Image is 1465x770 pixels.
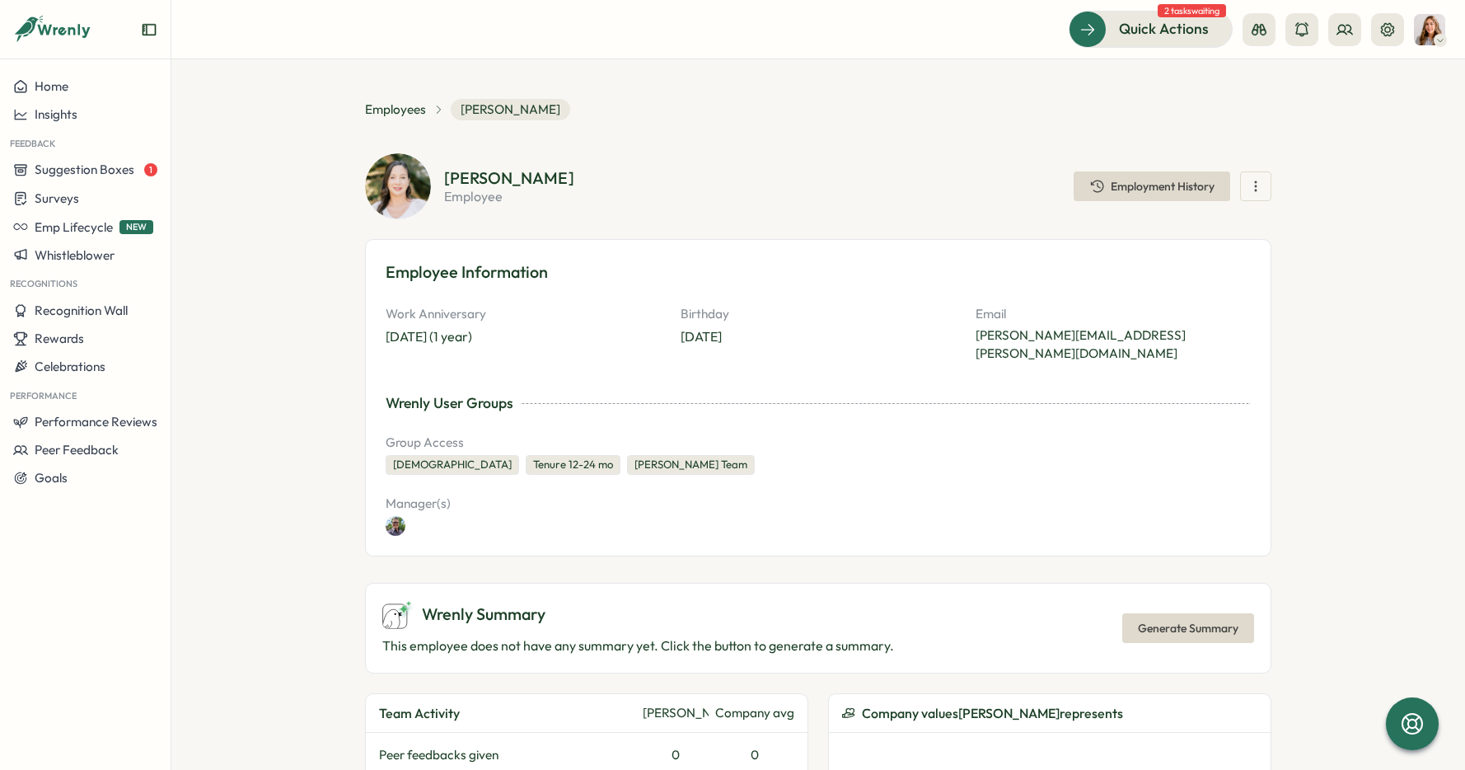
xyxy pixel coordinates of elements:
[35,442,119,458] span: Peer Feedback
[1414,14,1445,45] img: Becky Romero
[451,99,570,120] span: [PERSON_NAME]
[1074,171,1230,201] button: Employment History
[976,326,1251,363] p: [PERSON_NAME][EMAIL_ADDRESS][PERSON_NAME][DOMAIN_NAME]
[386,495,665,513] p: Manager(s)
[1111,181,1215,192] span: Employment History
[1158,4,1226,17] span: 2 tasks waiting
[35,106,77,122] span: Insights
[386,305,661,323] p: Work Anniversary
[976,305,1251,323] p: Email
[444,190,574,203] p: employee
[444,170,574,186] div: [PERSON_NAME]
[1069,11,1233,47] button: Quick Actions
[681,326,722,347] div: [DATE]
[386,455,519,475] div: [DEMOGRAPHIC_DATA]
[386,434,1251,452] p: Group Access
[35,219,113,235] span: Emp Lifecycle
[715,704,794,722] div: Company avg
[386,392,513,414] div: Wrenly User Groups
[141,21,157,38] button: Expand sidebar
[386,326,472,347] div: [DATE] (1 year)
[35,414,157,430] span: Performance Reviews
[35,303,128,318] span: Recognition Wall
[365,101,426,119] a: Employees
[643,704,709,722] div: [PERSON_NAME]
[35,359,105,374] span: Celebrations
[35,331,84,346] span: Rewards
[35,78,68,94] span: Home
[119,220,153,234] span: NEW
[386,516,405,536] img: Ronnie Cuadro
[144,163,157,176] span: 1
[386,260,1251,285] h3: Employee Information
[35,470,68,486] span: Goals
[379,746,636,764] div: Peer feedbacks given
[681,305,956,323] p: Birthday
[1122,613,1254,643] button: Generate Summary
[1138,614,1238,642] span: Generate Summary
[526,455,620,475] div: Tenure 12-24 mo
[382,636,894,656] p: This employee does not have any summary yet. Click the button to generate a summary.
[35,247,115,263] span: Whistleblower
[365,153,431,219] img: Maggie Graupera
[379,703,636,724] div: Team Activity
[715,746,794,764] div: 0
[627,455,755,475] div: [PERSON_NAME] Team
[643,746,709,764] div: 0
[862,703,1123,724] span: Company values [PERSON_NAME] represents
[35,190,79,206] span: Surveys
[1119,18,1209,40] span: Quick Actions
[422,602,545,627] span: Wrenly Summary
[35,162,134,177] span: Suggestion Boxes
